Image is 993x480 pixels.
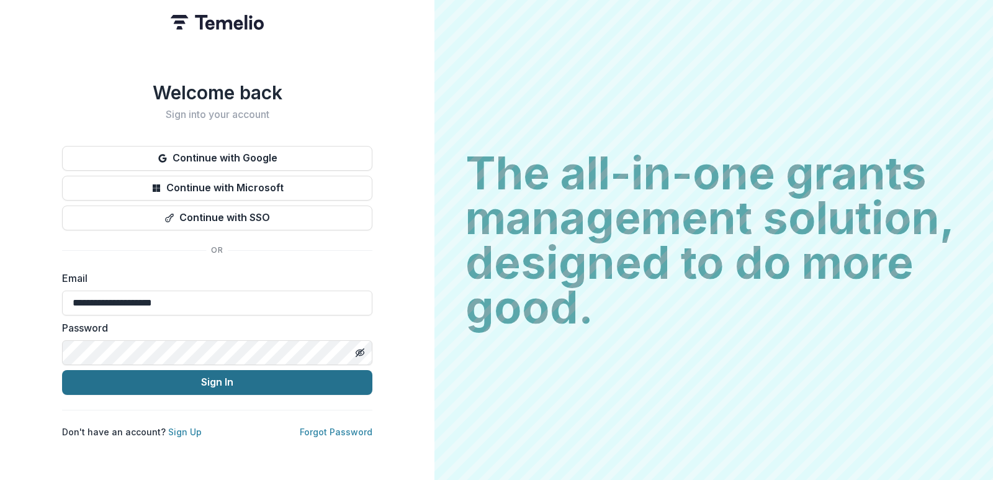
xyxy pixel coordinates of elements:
[62,425,202,438] p: Don't have an account?
[62,370,372,395] button: Sign In
[62,176,372,201] button: Continue with Microsoft
[62,320,365,335] label: Password
[62,109,372,120] h2: Sign into your account
[300,427,372,437] a: Forgot Password
[62,81,372,104] h1: Welcome back
[350,343,370,363] button: Toggle password visibility
[168,427,202,437] a: Sign Up
[62,146,372,171] button: Continue with Google
[171,15,264,30] img: Temelio
[62,206,372,230] button: Continue with SSO
[62,271,365,286] label: Email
